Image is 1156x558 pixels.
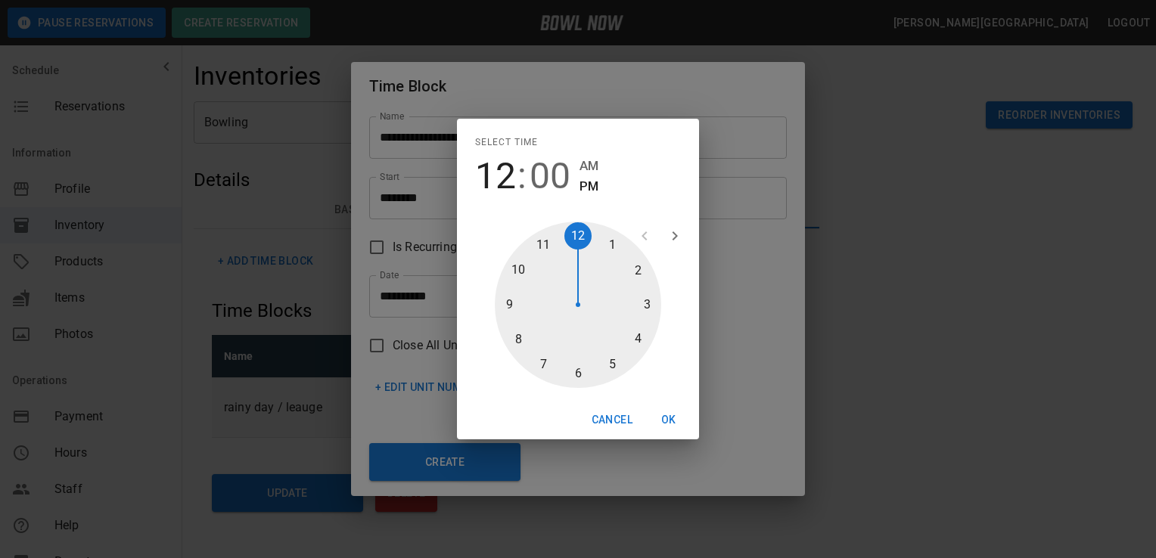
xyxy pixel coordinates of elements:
[660,221,690,251] button: open next view
[530,155,570,197] button: 00
[580,156,598,176] button: AM
[475,131,538,155] span: Select time
[580,176,598,197] button: PM
[517,155,527,197] span: :
[475,155,516,197] button: 12
[586,406,639,434] button: Cancel
[645,406,693,434] button: OK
